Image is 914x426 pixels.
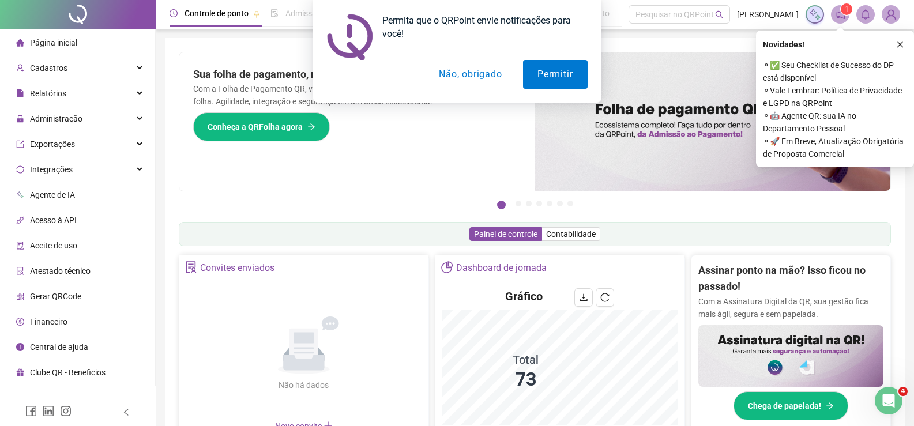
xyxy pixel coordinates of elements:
[579,293,588,302] span: download
[43,405,54,417] span: linkedin
[523,60,587,89] button: Permitir
[698,262,883,295] h2: Assinar ponto na mão? Isso ficou no passado!
[25,405,37,417] span: facebook
[16,242,24,250] span: audit
[193,112,330,141] button: Conheça a QRFolha agora
[698,295,883,321] p: Com a Assinatura Digital da QR, sua gestão fica mais ágil, segura e sem papelada.
[16,292,24,300] span: qrcode
[185,261,197,273] span: solution
[373,14,588,40] div: Permita que o QRPoint envie notificações para você!
[30,165,73,174] span: Integrações
[30,140,75,149] span: Exportações
[251,379,357,391] div: Não há dados
[535,52,891,191] img: banner%2F8d14a306-6205-4263-8e5b-06e9a85ad873.png
[898,387,908,396] span: 4
[536,201,542,206] button: 4
[30,317,67,326] span: Financeiro
[30,368,106,377] span: Clube QR - Beneficios
[307,123,315,131] span: arrow-right
[16,140,24,148] span: export
[60,405,72,417] span: instagram
[748,399,821,412] span: Chega de papelada!
[16,115,24,123] span: lock
[600,293,610,302] span: reload
[698,325,883,387] img: banner%2F02c71560-61a6-44d4-94b9-c8ab97240462.png
[16,165,24,174] span: sync
[875,387,902,414] iframe: Intercom live chat
[424,60,516,89] button: Não, obrigado
[763,135,907,160] span: ⚬ 🚀 Em Breve, Atualização Obrigatória de Proposta Comercial
[546,229,596,239] span: Contabilidade
[30,266,91,276] span: Atestado técnico
[526,201,532,206] button: 3
[516,201,521,206] button: 2
[16,216,24,224] span: api
[16,368,24,376] span: gift
[208,120,303,133] span: Conheça a QRFolha agora
[30,241,77,250] span: Aceite de uso
[456,258,547,278] div: Dashboard de jornada
[30,216,77,225] span: Acesso à API
[497,201,506,209] button: 1
[474,229,537,239] span: Painel de controle
[30,114,82,123] span: Administração
[30,190,75,199] span: Agente de IA
[30,292,81,301] span: Gerar QRCode
[16,267,24,275] span: solution
[200,258,274,278] div: Convites enviados
[734,391,848,420] button: Chega de papelada!
[557,201,563,206] button: 6
[505,288,543,304] h4: Gráfico
[567,201,573,206] button: 7
[16,318,24,326] span: dollar
[763,110,907,135] span: ⚬ 🤖 Agente QR: sua IA no Departamento Pessoal
[826,402,834,410] span: arrow-right
[16,343,24,351] span: info-circle
[30,342,88,352] span: Central de ajuda
[122,408,130,416] span: left
[327,14,373,60] img: notification icon
[547,201,552,206] button: 5
[441,261,453,273] span: pie-chart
